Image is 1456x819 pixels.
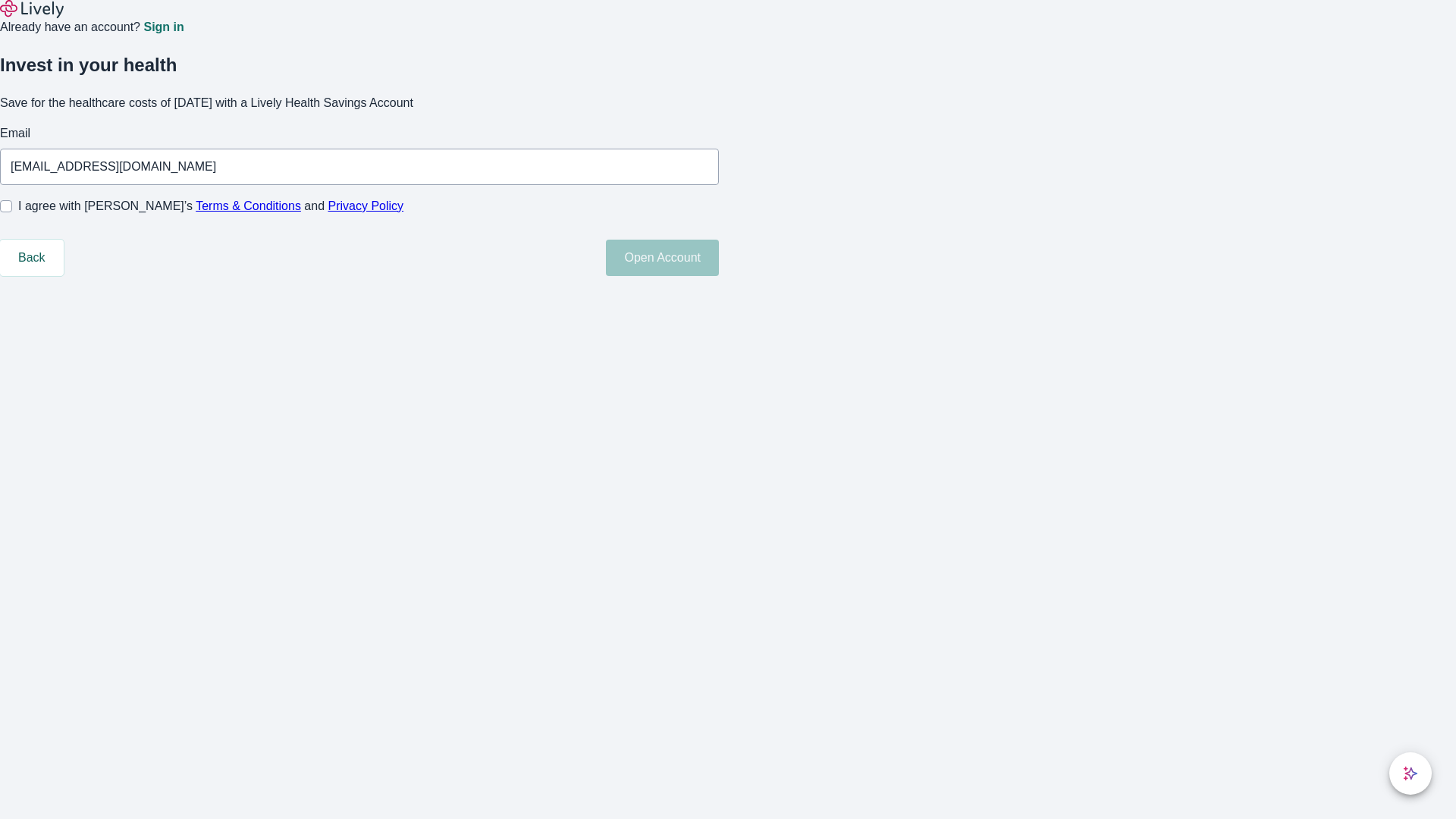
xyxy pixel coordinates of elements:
a: Terms & Conditions [196,199,301,212]
button: chat [1389,752,1432,795]
span: I agree with [PERSON_NAME]’s and [18,197,403,215]
a: Sign in [143,21,184,33]
svg: Lively AI Assistant [1403,766,1418,781]
a: Privacy Policy [328,199,404,212]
